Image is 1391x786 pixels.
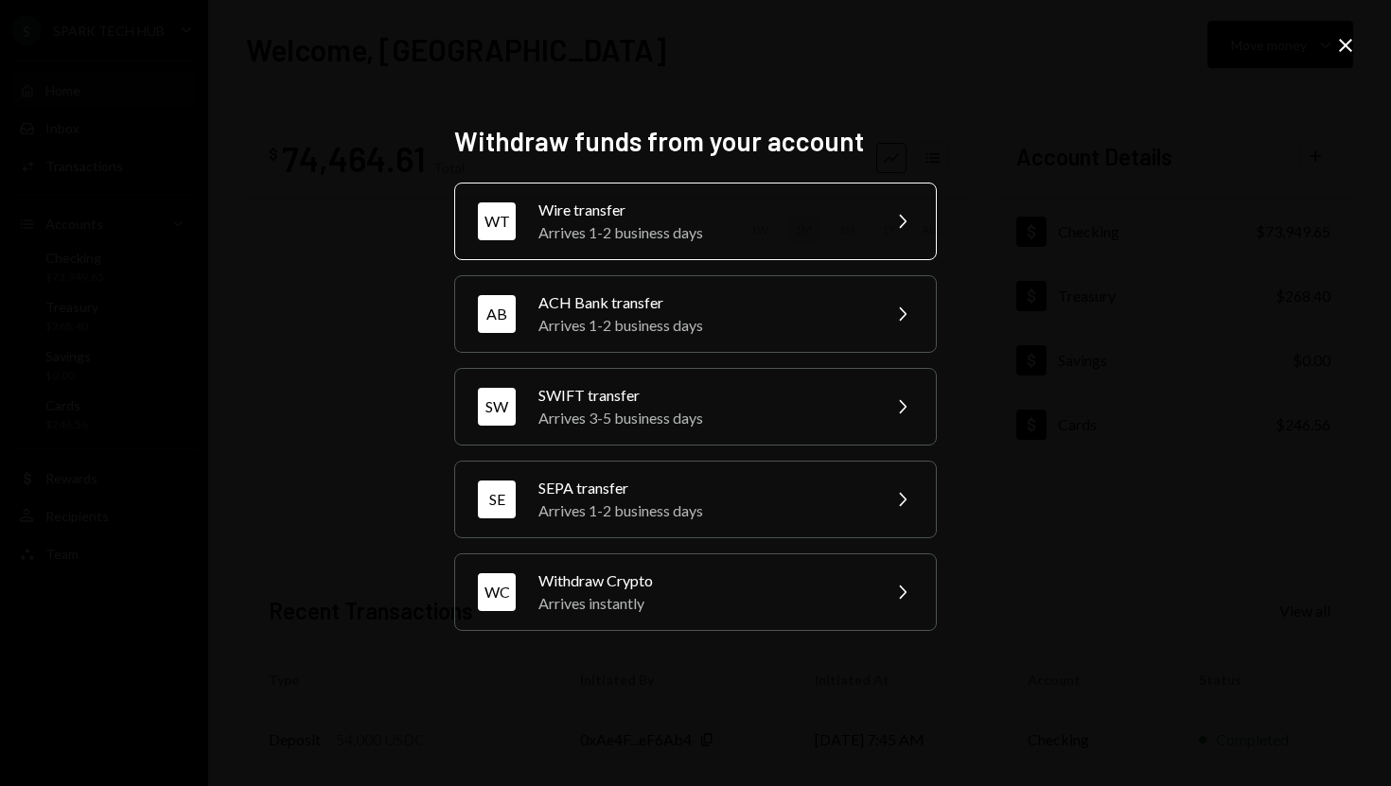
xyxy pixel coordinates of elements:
[478,388,516,426] div: SW
[478,295,516,333] div: AB
[454,461,937,538] button: SESEPA transferArrives 1-2 business days
[454,275,937,353] button: ABACH Bank transferArrives 1-2 business days
[478,573,516,611] div: WC
[478,202,516,240] div: WT
[478,480,516,518] div: SE
[538,477,868,499] div: SEPA transfer
[538,221,868,244] div: Arrives 1-2 business days
[538,407,868,429] div: Arrives 3-5 business days
[454,553,937,631] button: WCWithdraw CryptoArrives instantly
[538,569,868,592] div: Withdraw Crypto
[538,384,868,407] div: SWIFT transfer
[538,499,868,522] div: Arrives 1-2 business days
[538,291,868,314] div: ACH Bank transfer
[538,314,868,337] div: Arrives 1-2 business days
[454,123,937,160] h2: Withdraw funds from your account
[538,592,868,615] div: Arrives instantly
[538,199,868,221] div: Wire transfer
[454,183,937,260] button: WTWire transferArrives 1-2 business days
[454,368,937,445] button: SWSWIFT transferArrives 3-5 business days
